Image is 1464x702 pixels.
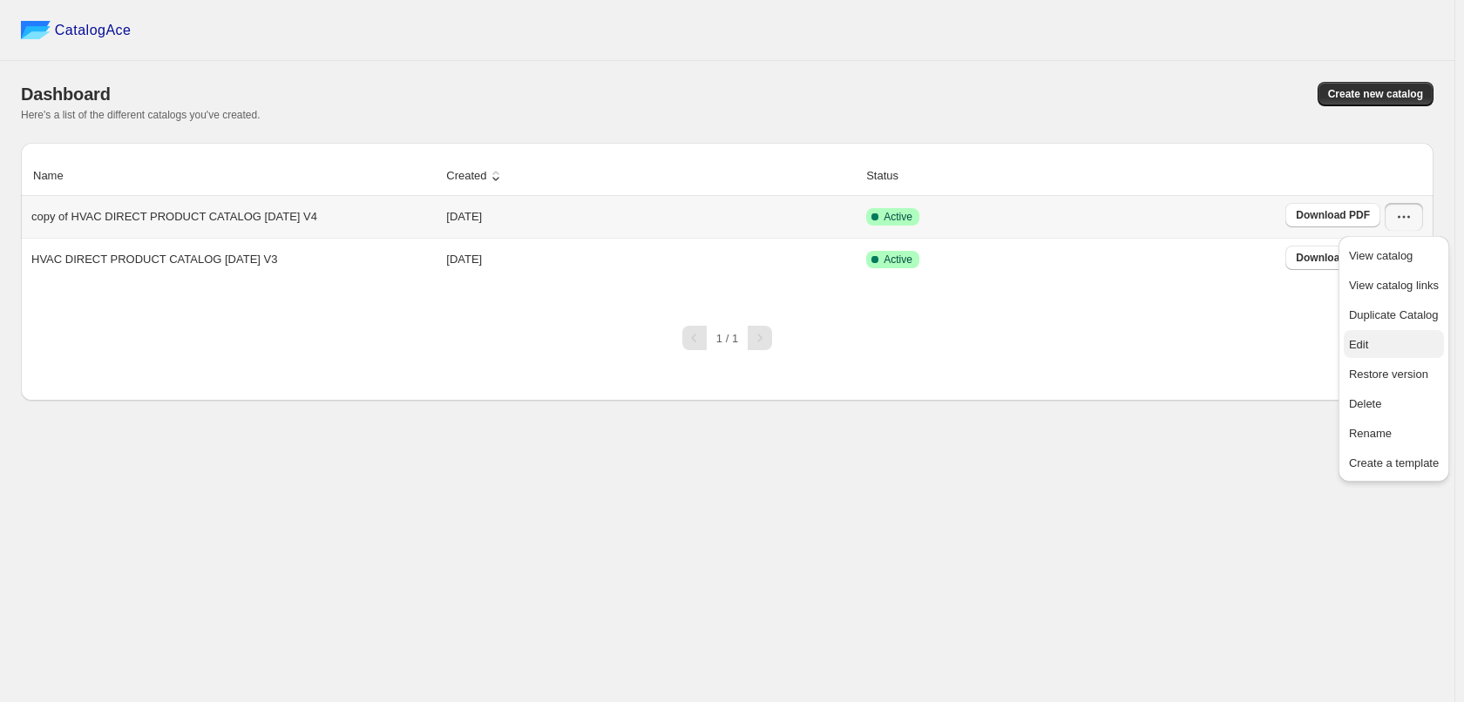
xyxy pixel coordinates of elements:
[31,208,317,226] p: copy of HVAC DIRECT PRODUCT CATALOG [DATE] V4
[1328,87,1423,101] span: Create new catalog
[30,159,84,192] button: Name
[1349,279,1439,292] span: View catalog links
[716,332,738,345] span: 1 / 1
[1349,456,1439,469] span: Create a template
[21,109,261,121] span: Here's a list of the different catalogs you've created.
[864,159,918,192] button: Status
[21,21,51,39] img: catalog ace
[1349,368,1428,381] span: Restore version
[441,238,861,280] td: [DATE]
[884,210,912,224] span: Active
[1296,208,1370,222] span: Download PDF
[1349,249,1413,262] span: View catalog
[1285,203,1380,227] a: Download PDF
[31,251,277,268] p: HVAC DIRECT PRODUCT CATALOG [DATE] V3
[1349,427,1392,440] span: Rename
[444,159,506,192] button: Created
[1349,308,1439,321] span: Duplicate Catalog
[55,22,132,39] span: CatalogAce
[441,196,861,238] td: [DATE]
[1349,397,1382,410] span: Delete
[1285,246,1380,270] a: Download PDF
[1349,338,1368,351] span: Edit
[1296,251,1370,265] span: Download PDF
[21,84,111,104] span: Dashboard
[1318,82,1433,106] button: Create new catalog
[884,253,912,267] span: Active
